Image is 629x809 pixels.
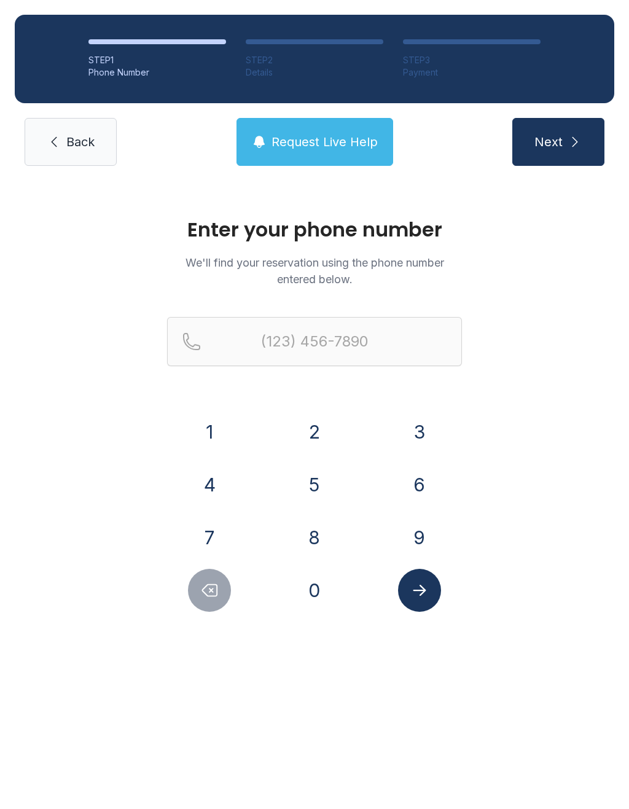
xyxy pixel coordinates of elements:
[398,410,441,453] button: 3
[403,54,541,66] div: STEP 3
[293,410,336,453] button: 2
[167,317,462,366] input: Reservation phone number
[66,133,95,150] span: Back
[293,463,336,506] button: 5
[272,133,378,150] span: Request Live Help
[398,516,441,559] button: 9
[246,66,383,79] div: Details
[398,569,441,612] button: Submit lookup form
[246,54,383,66] div: STEP 2
[293,516,336,559] button: 8
[188,410,231,453] button: 1
[88,66,226,79] div: Phone Number
[398,463,441,506] button: 6
[534,133,563,150] span: Next
[88,54,226,66] div: STEP 1
[167,220,462,240] h1: Enter your phone number
[188,569,231,612] button: Delete number
[403,66,541,79] div: Payment
[167,254,462,287] p: We'll find your reservation using the phone number entered below.
[293,569,336,612] button: 0
[188,463,231,506] button: 4
[188,516,231,559] button: 7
